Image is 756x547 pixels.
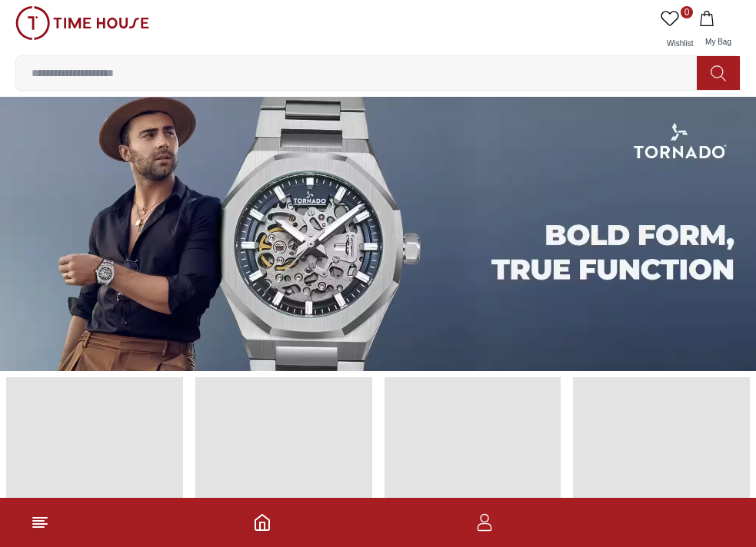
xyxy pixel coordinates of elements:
[681,6,693,18] span: 0
[699,38,738,46] span: My Bag
[15,6,149,40] img: ...
[253,513,271,532] a: Home
[661,39,699,48] span: Wishlist
[696,6,741,55] button: My Bag
[658,6,696,55] a: 0Wishlist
